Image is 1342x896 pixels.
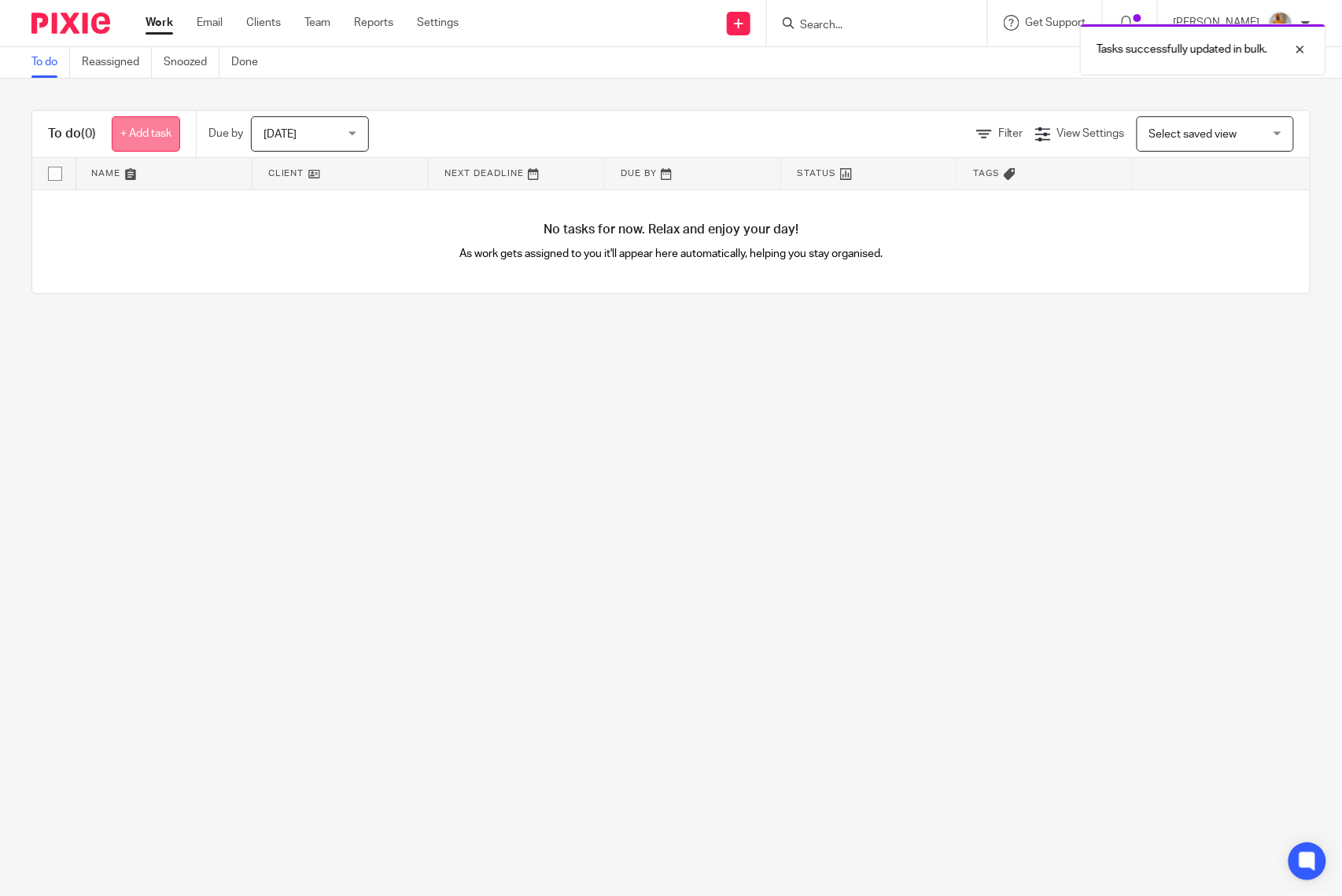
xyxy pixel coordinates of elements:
p: Due by [208,126,243,141]
a: Settings [417,15,459,31]
a: Snoozed [164,47,219,78]
span: (0) [81,127,96,140]
p: As work gets assigned to you it'll appear here automatically, helping you stay organised. [352,246,990,262]
span: [DATE] [264,129,297,140]
span: Filter [998,128,1023,139]
a: Reassigned [82,47,152,78]
a: Clients [246,15,281,31]
span: View Settings [1057,128,1125,139]
h4: No tasks for now. Relax and enjoy your day! [32,222,1310,238]
img: Pixie [31,13,110,34]
p: Tasks successfully updated in bulk. [1097,42,1267,57]
a: Email [197,15,223,31]
a: + Add task [112,116,180,152]
span: Tags [973,169,1000,178]
a: Reports [354,15,393,31]
a: Work [146,15,173,31]
span: Select saved view [1149,129,1237,140]
img: 1234.JPG [1268,11,1293,36]
a: To do [31,47,70,78]
h1: To do [48,126,96,142]
a: Done [231,47,270,78]
a: Team [304,15,330,31]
